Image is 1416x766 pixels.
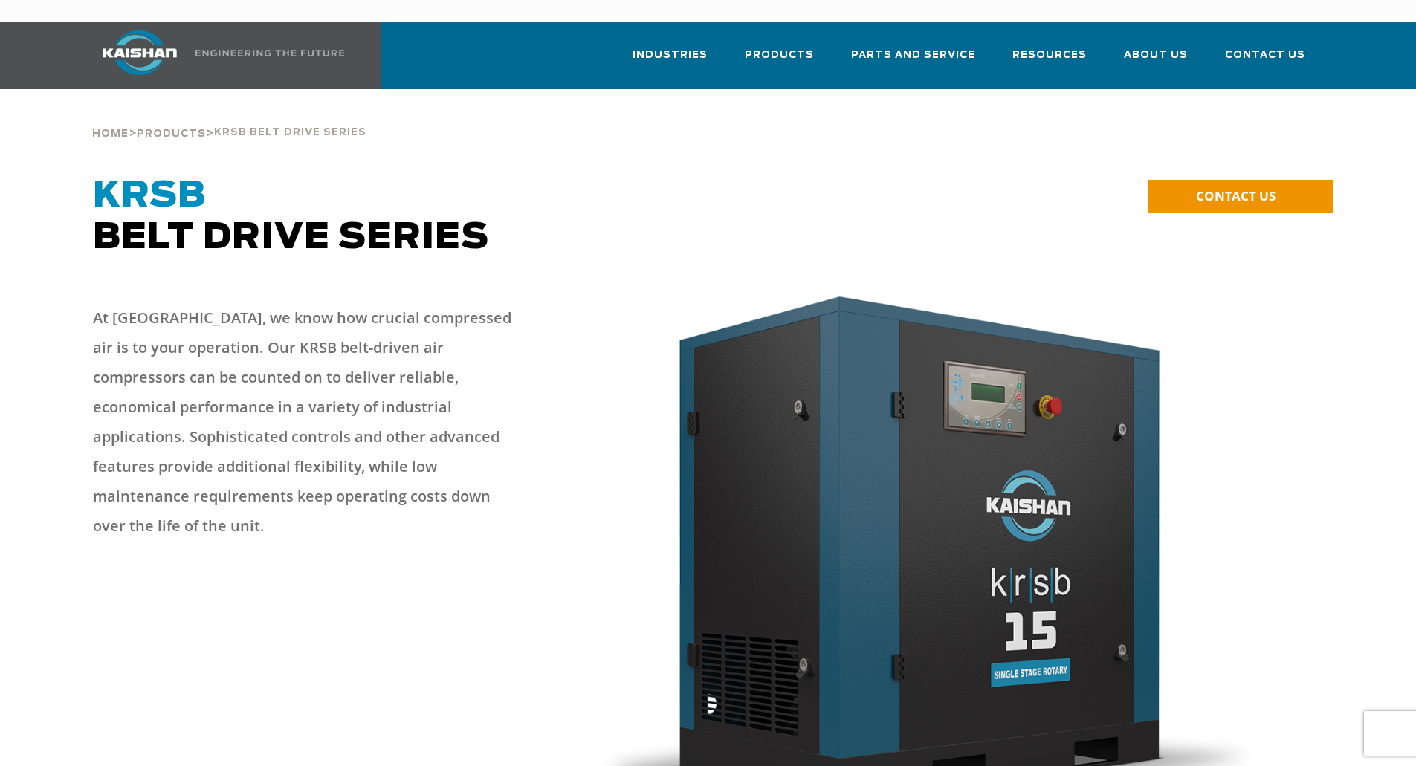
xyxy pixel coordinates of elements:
span: Parts and Service [851,47,975,64]
a: CONTACT US [1148,180,1333,213]
img: Engineering the future [195,50,344,56]
span: Belt Drive Series [93,178,489,256]
span: Home [92,129,129,139]
a: Industries [633,36,708,86]
a: Contact Us [1225,36,1305,86]
a: Kaishan USA [84,22,347,89]
a: About Us [1124,36,1188,86]
span: Resources [1012,47,1087,64]
span: About Us [1124,47,1188,64]
span: Products [137,129,206,139]
span: krsb belt drive series [214,128,366,137]
p: At [GEOGRAPHIC_DATA], we know how crucial compressed air is to your operation. Our KRSB belt-driv... [93,303,524,541]
a: Products [745,36,814,86]
span: Industries [633,47,708,64]
div: > > [92,89,366,146]
span: Products [745,47,814,64]
a: Parts and Service [851,36,975,86]
a: Resources [1012,36,1087,86]
span: CONTACT US [1196,187,1276,204]
a: Home [92,126,129,140]
span: Contact Us [1225,47,1305,64]
span: KRSB [93,178,206,214]
img: kaishan logo [84,30,195,75]
a: Products [137,126,206,140]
